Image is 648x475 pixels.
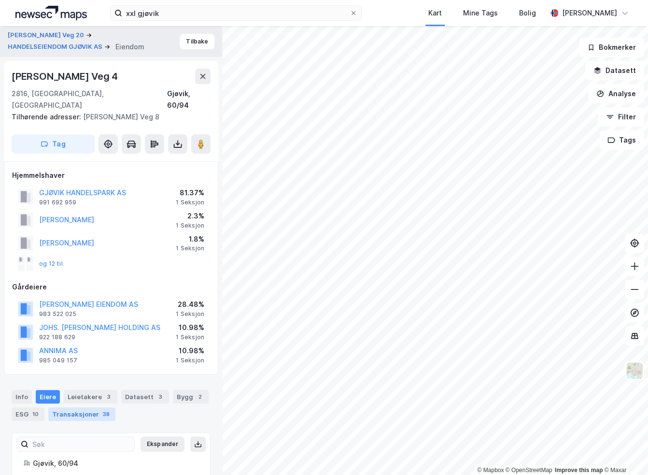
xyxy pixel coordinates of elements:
[173,390,209,403] div: Bygg
[12,281,210,293] div: Gårdeiere
[428,7,442,19] div: Kart
[15,6,87,20] img: logo.a4113a55bc3d86da70a041830d287a7e.svg
[28,437,134,451] input: Søk
[8,30,86,40] button: [PERSON_NAME] Veg 20
[48,407,115,421] div: Transaksjoner
[8,42,104,52] button: HANDELSEIENDOM GJØVIK AS
[176,357,204,364] div: 1 Seksjon
[625,361,644,380] img: Z
[519,7,536,19] div: Bolig
[12,88,167,111] div: 2816, [GEOGRAPHIC_DATA], [GEOGRAPHIC_DATA]
[176,345,204,357] div: 10.98%
[555,467,603,474] a: Improve this map
[176,187,204,199] div: 81.37%
[122,6,350,20] input: Søk på adresse, matrikkel, gårdeiere, leietakere eller personer
[12,113,83,121] span: Tilhørende adresser:
[176,310,204,318] div: 1 Seksjon
[33,458,198,469] div: Gjøvik, 60/94
[12,111,203,123] div: [PERSON_NAME] Veg 8
[506,467,552,474] a: OpenStreetMap
[588,84,644,103] button: Analyse
[477,467,504,474] a: Mapbox
[176,210,204,222] div: 2.3%
[176,322,204,333] div: 10.98%
[599,130,644,150] button: Tags
[12,134,95,154] button: Tag
[39,199,76,206] div: 991 692 959
[167,88,211,111] div: Gjøvik, 60/94
[115,41,144,53] div: Eiendom
[64,390,117,403] div: Leietakere
[12,407,44,421] div: ESG
[176,222,204,230] div: 1 Seksjon
[176,333,204,341] div: 1 Seksjon
[104,392,113,402] div: 3
[562,7,617,19] div: [PERSON_NAME]
[36,390,60,403] div: Eiere
[176,245,204,252] div: 1 Seksjon
[39,357,77,364] div: 985 049 157
[39,310,76,318] div: 983 522 025
[176,299,204,310] div: 28.48%
[12,390,32,403] div: Info
[176,233,204,245] div: 1.8%
[600,429,648,475] iframe: Chat Widget
[39,333,75,341] div: 922 188 629
[579,38,644,57] button: Bokmerker
[30,409,41,419] div: 10
[180,34,214,49] button: Tilbake
[12,170,210,181] div: Hjemmelshaver
[176,199,204,206] div: 1 Seksjon
[598,107,644,127] button: Filter
[195,392,205,402] div: 2
[121,390,169,403] div: Datasett
[101,409,112,419] div: 38
[12,69,120,84] div: [PERSON_NAME] Veg 4
[463,7,498,19] div: Mine Tags
[141,436,184,452] button: Ekspander
[155,392,165,402] div: 3
[585,61,644,80] button: Datasett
